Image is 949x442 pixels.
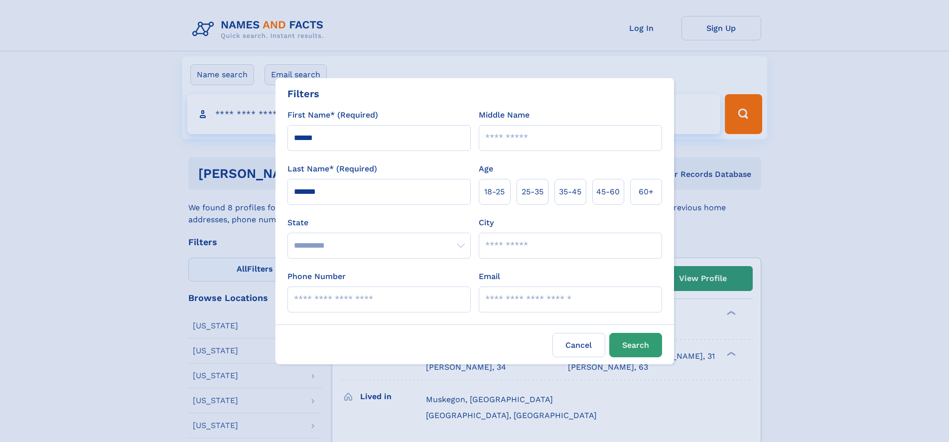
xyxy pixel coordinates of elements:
label: Phone Number [287,271,346,283]
label: First Name* (Required) [287,109,378,121]
span: 18‑25 [484,186,505,198]
button: Search [609,333,662,357]
label: Cancel [552,333,605,357]
label: Age [479,163,493,175]
label: Email [479,271,500,283]
div: Filters [287,86,319,101]
span: 25‑35 [522,186,543,198]
label: Last Name* (Required) [287,163,377,175]
label: Middle Name [479,109,530,121]
label: State [287,217,471,229]
label: City [479,217,494,229]
span: 35‑45 [559,186,581,198]
span: 45‑60 [596,186,620,198]
span: 60+ [639,186,654,198]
